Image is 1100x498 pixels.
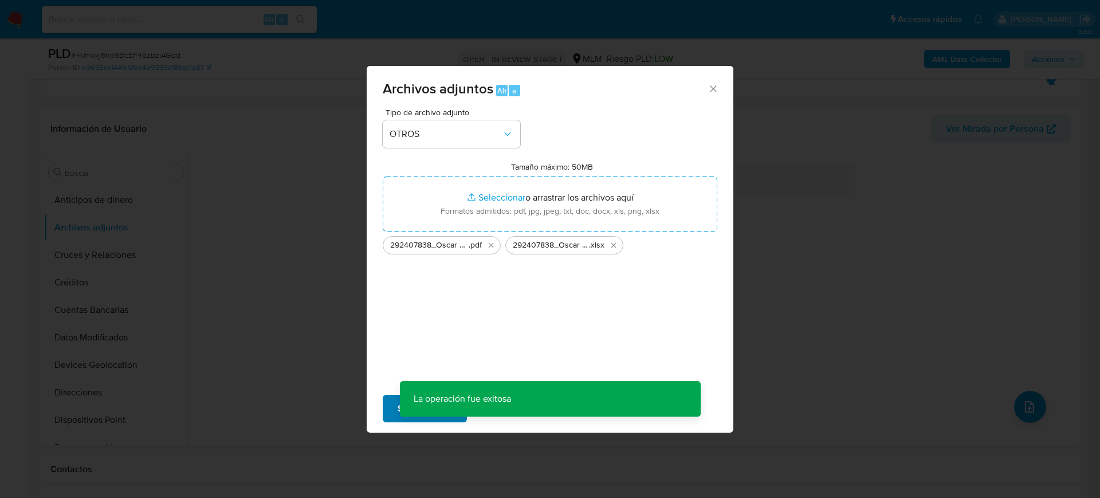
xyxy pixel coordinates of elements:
[398,396,452,421] span: Subir archivo
[386,108,523,116] span: Tipo de archivo adjunto
[383,120,520,148] button: OTROS
[469,240,482,251] span: .pdf
[484,238,498,252] button: Eliminar 292407838_Oscar Velazquez_Julio2025.pdf
[513,240,589,251] span: 292407838_Oscar Velazquez_Julio2025
[383,232,717,254] ul: Archivos seleccionados
[708,83,718,93] button: Cerrar
[390,240,469,251] span: 292407838_Oscar Velazquez_Julio2025
[512,85,516,96] span: a
[400,381,525,417] p: La operación fue exitosa
[497,85,506,96] span: Alt
[486,396,524,421] span: Cancelar
[511,162,593,172] label: Tamaño máximo: 50MB
[607,238,620,252] button: Eliminar 292407838_Oscar Velazquez_Julio2025.xlsx
[383,79,493,99] span: Archivos adjuntos
[383,395,467,422] button: Subir archivo
[589,240,604,251] span: .xlsx
[390,128,502,140] span: OTROS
